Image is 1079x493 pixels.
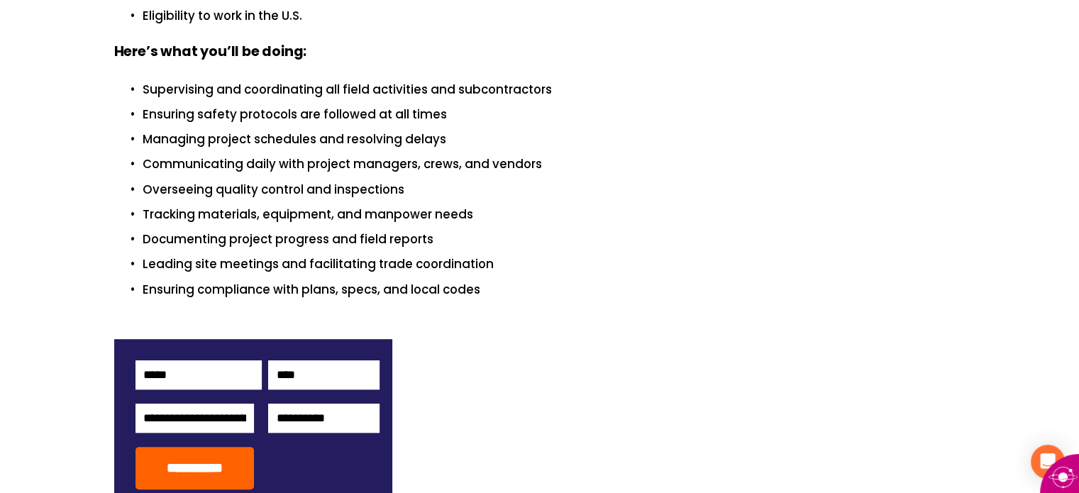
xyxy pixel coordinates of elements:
[143,255,965,274] p: Leading site meetings and facilitating trade coordination
[143,230,965,249] p: Documenting project progress and field reports
[143,105,965,124] p: Ensuring safety protocols are followed at all times
[143,180,965,199] p: Overseeing quality control and inspections
[143,6,965,26] p: Eligibility to work in the U.S.
[143,155,965,174] p: Communicating daily with project managers, crews, and vendors
[143,280,965,299] p: Ensuring compliance with plans, specs, and local codes
[143,80,965,99] p: Supervising and coordinating all field activities and subcontractors
[114,41,307,65] strong: Here’s what you’ll be doing:
[1031,445,1065,479] div: Open Intercom Messenger
[143,130,965,149] p: Managing project schedules and resolving delays
[143,205,965,224] p: Tracking materials, equipment, and manpower needs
